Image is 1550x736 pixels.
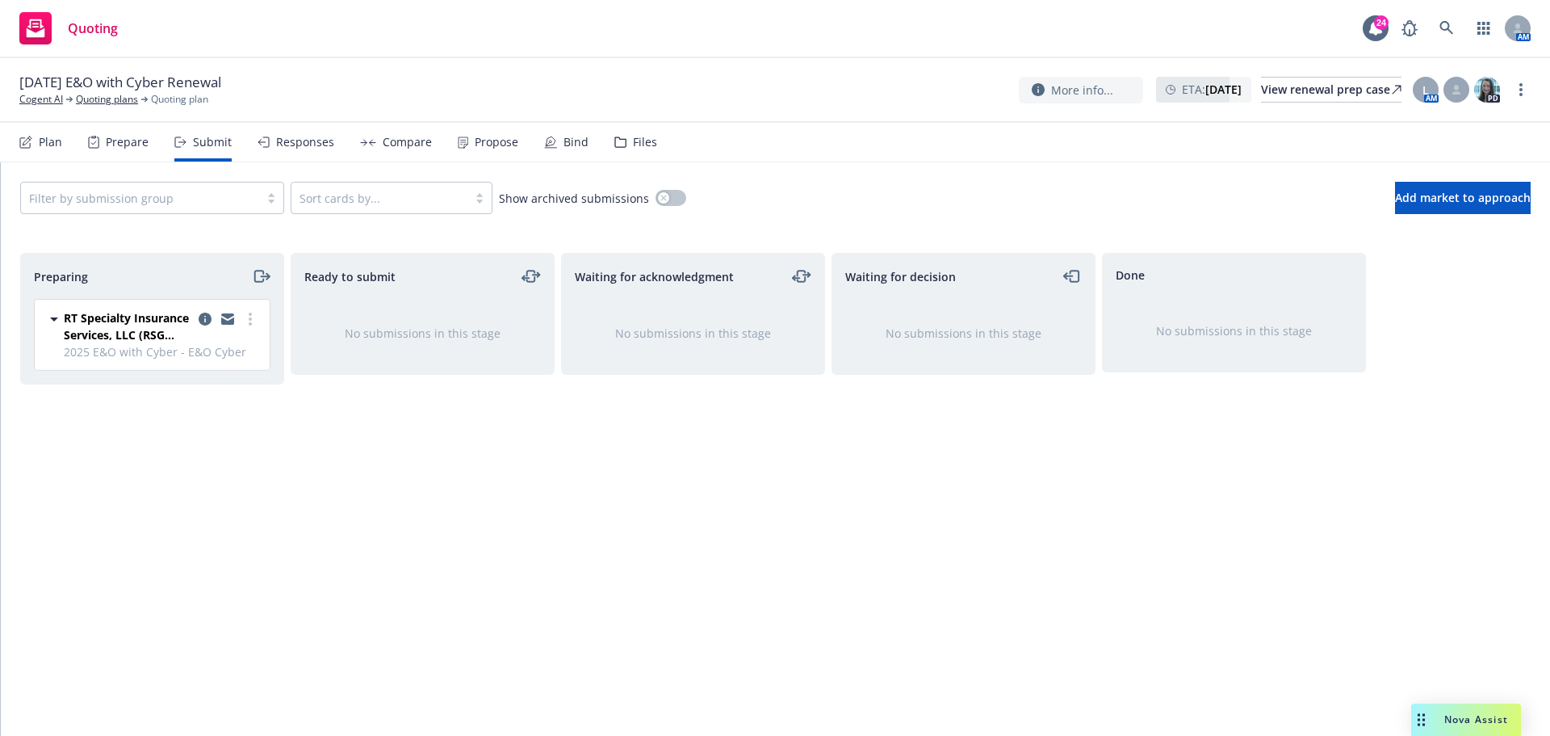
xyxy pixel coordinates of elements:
[251,267,270,286] a: moveRight
[1261,77,1401,103] a: View renewal prep case
[1062,267,1082,286] a: moveLeft
[499,190,649,207] span: Show archived submissions
[475,136,518,149] div: Propose
[241,309,260,329] a: more
[1474,77,1500,103] img: photo
[64,343,260,360] span: 2025 E&O with Cyber - E&O Cyber
[522,267,541,286] a: moveLeftRight
[1129,322,1339,339] div: No submissions in this stage
[1393,12,1426,44] a: Report a Bug
[195,309,215,329] a: copy logging email
[575,268,734,285] span: Waiting for acknowledgment
[39,136,62,149] div: Plan
[193,136,232,149] div: Submit
[19,92,63,107] a: Cogent AI
[563,136,589,149] div: Bind
[1422,82,1429,99] span: L
[633,136,657,149] div: Files
[858,325,1069,342] div: No submissions in this stage
[792,267,811,286] a: moveLeftRight
[1261,78,1401,102] div: View renewal prep case
[1431,12,1463,44] a: Search
[64,309,192,343] span: RT Specialty Insurance Services, LLC (RSG Specialty, LLC)
[68,22,118,35] span: Quoting
[304,268,396,285] span: Ready to submit
[1205,82,1242,97] strong: [DATE]
[1468,12,1500,44] a: Switch app
[1395,190,1531,205] span: Add market to approach
[1182,81,1242,98] span: ETA :
[13,6,124,51] a: Quoting
[1374,15,1389,30] div: 24
[383,136,432,149] div: Compare
[845,268,956,285] span: Waiting for decision
[1019,77,1143,103] button: More info...
[218,309,237,329] a: copy logging email
[34,268,88,285] span: Preparing
[317,325,528,342] div: No submissions in this stage
[1411,704,1521,736] button: Nova Assist
[1411,704,1431,736] div: Drag to move
[19,73,221,92] span: [DATE] E&O with Cyber Renewal
[1395,182,1531,214] button: Add market to approach
[151,92,208,107] span: Quoting plan
[76,92,138,107] a: Quoting plans
[1444,713,1508,726] span: Nova Assist
[1116,267,1145,284] span: Done
[106,136,149,149] div: Prepare
[1511,80,1531,99] a: more
[588,325,798,342] div: No submissions in this stage
[1051,82,1113,99] span: More info...
[276,136,334,149] div: Responses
